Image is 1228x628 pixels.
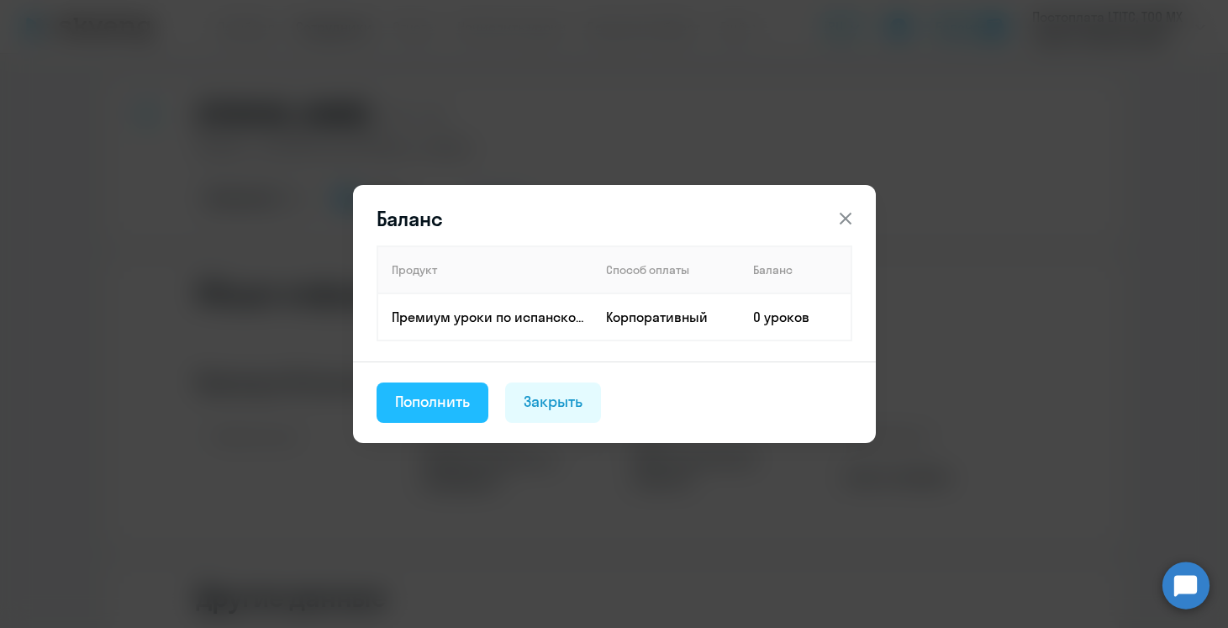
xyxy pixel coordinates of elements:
[377,383,489,423] button: Пополнить
[505,383,601,423] button: Закрыть
[392,308,592,326] p: Премиум уроки по испанскому языку для взрослых
[377,246,593,293] th: Продукт
[524,391,582,413] div: Закрыть
[395,391,471,413] div: Пополнить
[593,293,740,340] td: Корпоративный
[593,246,740,293] th: Способ оплаты
[740,293,851,340] td: 0 уроков
[740,246,851,293] th: Баланс
[353,205,876,232] header: Баланс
